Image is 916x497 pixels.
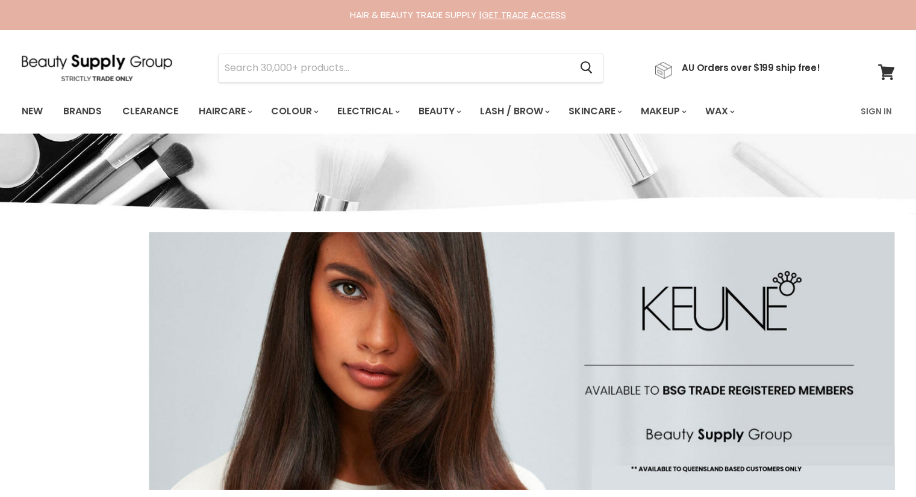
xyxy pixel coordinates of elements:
[571,54,603,82] button: Search
[471,99,557,124] a: Lash / Brow
[696,99,742,124] a: Wax
[148,232,895,490] img: KEUNE hair products, Keune colour. Keune retail, Keune for Trade
[13,94,799,129] ul: Main menu
[853,99,899,124] a: Sign In
[54,99,111,124] a: Brands
[190,99,260,124] a: Haircare
[13,99,52,124] a: New
[410,99,469,124] a: Beauty
[559,99,629,124] a: Skincare
[482,8,566,21] a: GET TRADE ACCESS
[219,54,571,82] input: Search
[328,99,407,124] a: Electrical
[113,99,187,124] a: Clearance
[218,54,603,82] form: Product
[7,94,910,129] nav: Main
[856,440,904,485] iframe: Gorgias live chat messenger
[7,9,910,21] div: HAIR & BEAUTY TRADE SUPPLY |
[632,99,694,124] a: Makeup
[262,99,326,124] a: Colour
